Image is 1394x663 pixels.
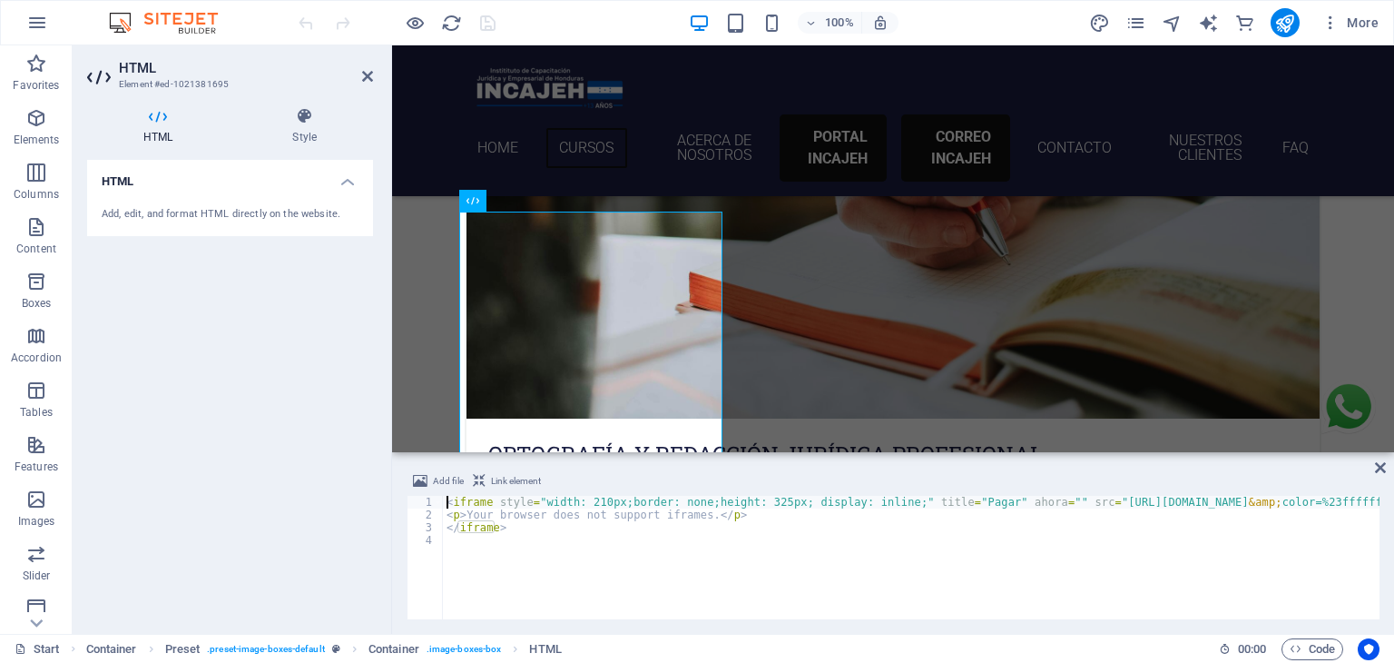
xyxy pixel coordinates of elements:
[1089,12,1111,34] button: design
[14,187,59,202] p: Columns
[1089,13,1110,34] i: Design (Ctrl+Alt+Y)
[1358,638,1379,660] button: Usercentrics
[491,470,541,492] span: Link element
[20,405,53,420] p: Tables
[119,76,337,93] h3: Element #ed-1021381695
[119,60,373,76] h2: HTML
[11,351,62,365] p: Accordion
[440,12,462,34] button: reload
[427,638,502,660] span: . image-boxes-box
[407,521,444,534] div: 3
[14,133,60,147] p: Elements
[1234,12,1256,34] button: commerce
[1314,8,1386,37] button: More
[1162,12,1183,34] button: navigator
[407,496,444,509] div: 1
[23,569,51,583] p: Slider
[207,638,325,660] span: . preset-image-boxes-default
[87,160,373,193] h4: HTML
[1274,13,1295,34] i: Publish
[1251,642,1253,656] span: :
[433,470,464,492] span: Add file
[1271,8,1300,37] button: publish
[1238,638,1266,660] span: 00 00
[1290,638,1335,660] span: Code
[404,12,426,34] button: Click here to leave preview mode and continue editing
[1281,638,1343,660] button: Code
[332,644,340,654] i: This element is a customizable preset
[407,509,444,521] div: 2
[1125,13,1146,34] i: Pages (Ctrl+Alt+S)
[86,638,137,660] span: Click to select. Double-click to edit
[18,514,55,529] p: Images
[470,470,544,492] button: Link element
[368,638,419,660] span: Click to select. Double-click to edit
[410,470,466,492] button: Add file
[441,13,462,34] i: Reload page
[13,78,59,93] p: Favorites
[165,638,201,660] span: Click to select. Double-click to edit
[825,12,854,34] h6: 100%
[87,107,236,145] h4: HTML
[407,534,444,547] div: 4
[872,15,888,31] i: On resize automatically adjust zoom level to fit chosen device.
[16,242,56,256] p: Content
[236,107,373,145] h4: Style
[798,12,862,34] button: 100%
[1234,13,1255,34] i: Commerce
[86,638,562,660] nav: breadcrumb
[104,12,241,34] img: Editor Logo
[1162,13,1183,34] i: Navigator
[102,207,358,223] div: Add, edit, and format HTML directly on the website.
[15,638,60,660] a: Click to cancel selection. Double-click to open Pages
[1219,638,1267,660] h6: Session time
[529,638,561,660] span: Click to select. Double-click to edit
[1321,14,1379,32] span: More
[15,460,58,474] p: Features
[1198,13,1219,34] i: AI Writer
[1198,12,1220,34] button: text_generator
[1125,12,1147,34] button: pages
[22,296,52,311] p: Boxes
